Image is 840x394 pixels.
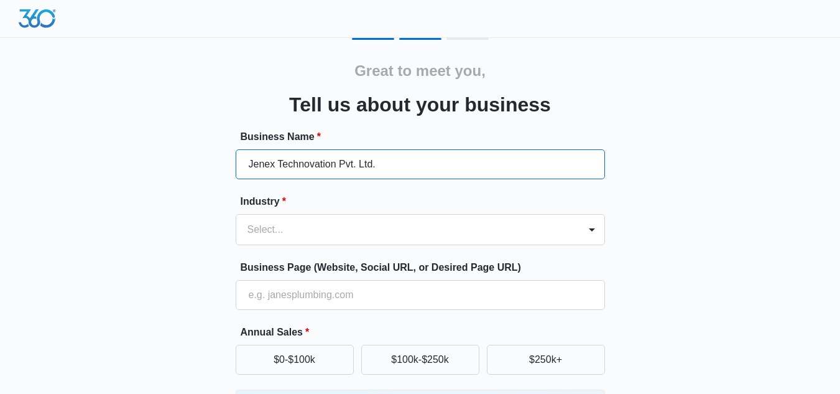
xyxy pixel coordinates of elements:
[487,345,605,375] button: $250k+
[236,280,605,310] input: e.g. janesplumbing.com
[241,194,610,209] label: Industry
[354,60,486,82] h2: Great to meet you,
[236,149,605,179] input: e.g. Jane's Plumbing
[236,345,354,375] button: $0-$100k
[241,325,610,340] label: Annual Sales
[241,129,610,144] label: Business Name
[289,90,551,120] h3: Tell us about your business
[241,260,610,275] label: Business Page (Website, Social URL, or Desired Page URL)
[361,345,479,375] button: $100k-$250k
